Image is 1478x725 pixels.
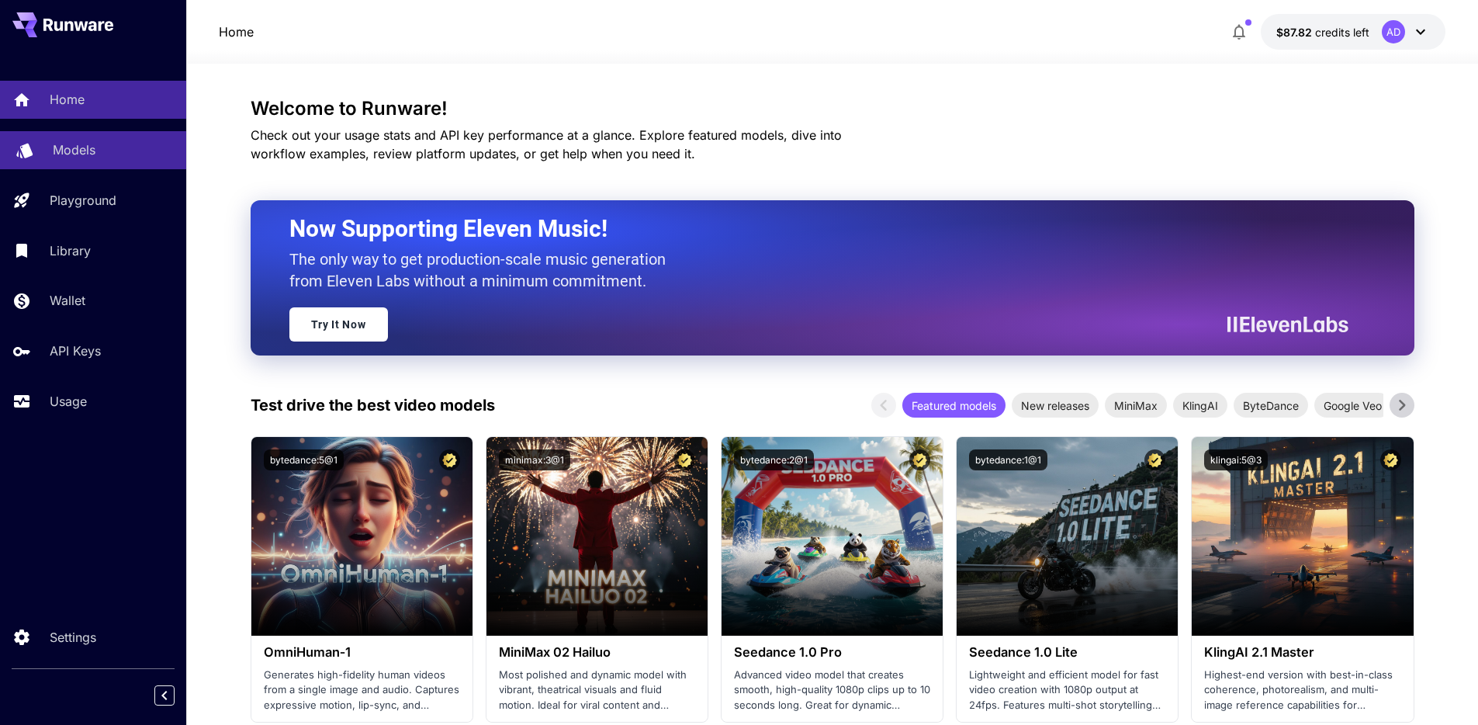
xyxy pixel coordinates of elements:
[1234,397,1308,414] span: ByteDance
[499,449,570,470] button: minimax:3@1
[1173,393,1227,418] div: KlingAI
[439,449,460,470] button: Certified Model – Vetted for best performance and includes a commercial license.
[1261,14,1445,50] button: $87.81895AD
[1314,393,1391,418] div: Google Veo
[50,392,87,411] p: Usage
[1380,449,1401,470] button: Certified Model – Vetted for best performance and includes a commercial license.
[1105,393,1167,418] div: MiniMax
[1276,24,1369,40] div: $87.81895
[1382,20,1405,43] div: AD
[1204,668,1400,713] p: Highest-end version with best-in-class coherence, photorealism, and multi-image reference capabil...
[289,248,677,292] p: The only way to get production-scale music generation from Eleven Labs without a minimum commitment.
[251,394,495,417] p: Test drive the best video models
[499,668,695,713] p: Most polished and dynamic model with vibrant, theatrical visuals and fluid motion. Ideal for vira...
[50,191,116,210] p: Playground
[264,645,460,660] h3: OmniHuman‑1
[251,127,842,161] span: Check out your usage stats and API key performance at a glance. Explore featured models, dive int...
[969,645,1165,660] h3: Seedance 1.0 Lite
[486,437,708,636] img: alt
[902,397,1006,414] span: Featured models
[499,645,695,660] h3: MiniMax 02 Hailuo
[1192,437,1413,636] img: alt
[1276,26,1315,39] span: $87.82
[264,449,344,470] button: bytedance:5@1
[1173,397,1227,414] span: KlingAI
[166,682,186,709] div: Collapse sidebar
[909,449,930,470] button: Certified Model – Vetted for best performance and includes a commercial license.
[289,214,1337,244] h2: Now Supporting Eleven Music!
[251,437,472,636] img: alt
[1315,26,1369,39] span: credits left
[902,393,1006,418] div: Featured models
[734,668,930,713] p: Advanced video model that creates smooth, high-quality 1080p clips up to 10 seconds long. Great f...
[722,437,943,636] img: alt
[154,685,175,706] button: Collapse sidebar
[1012,393,1099,418] div: New releases
[734,645,930,660] h3: Seedance 1.0 Pro
[1012,397,1099,414] span: New releases
[969,449,1047,470] button: bytedance:1@1
[50,241,91,260] p: Library
[957,437,1178,636] img: alt
[264,668,460,713] p: Generates high-fidelity human videos from a single image and audio. Captures expressive motion, l...
[50,90,85,109] p: Home
[1204,449,1268,470] button: klingai:5@3
[50,342,101,360] p: API Keys
[50,291,85,310] p: Wallet
[289,307,388,342] a: Try It Now
[53,140,95,159] p: Models
[251,98,1414,120] h3: Welcome to Runware!
[1204,645,1400,660] h3: KlingAI 2.1 Master
[1105,397,1167,414] span: MiniMax
[50,628,96,647] p: Settings
[969,668,1165,713] p: Lightweight and efficient model for fast video creation with 1080p output at 24fps. Features mult...
[734,449,814,470] button: bytedance:2@1
[1144,449,1165,470] button: Certified Model – Vetted for best performance and includes a commercial license.
[674,449,695,470] button: Certified Model – Vetted for best performance and includes a commercial license.
[1314,397,1391,414] span: Google Veo
[219,23,254,41] a: Home
[1234,393,1308,418] div: ByteDance
[219,23,254,41] nav: breadcrumb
